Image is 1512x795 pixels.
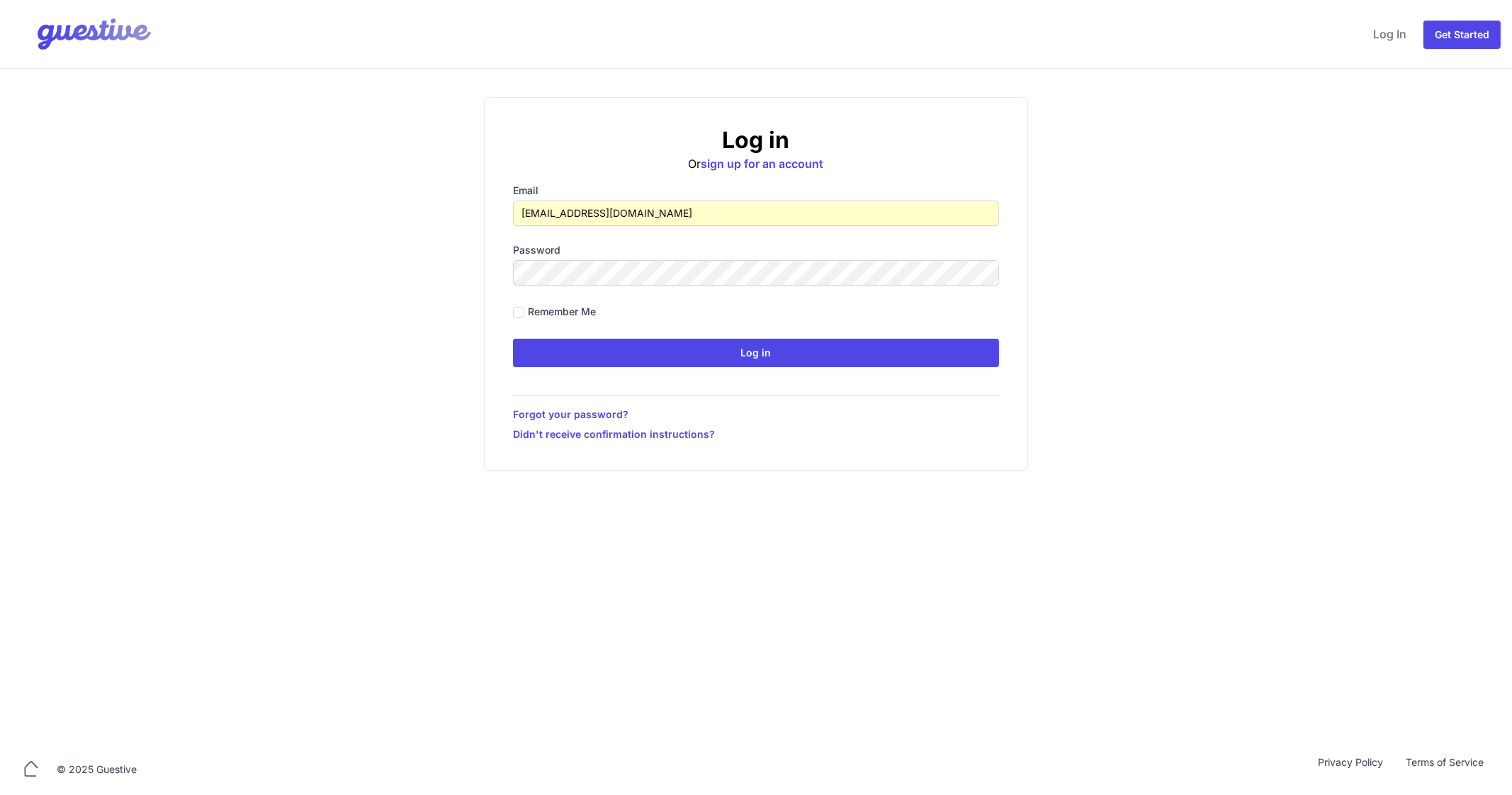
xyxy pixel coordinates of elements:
label: Password [513,243,999,257]
label: Remember me [528,305,596,319]
a: Privacy Policy [1307,755,1394,784]
h2: Log in [513,126,999,154]
input: you@example.com [513,201,999,226]
img: Your Company [11,6,154,62]
div: © 2025 Guestive [57,762,137,777]
a: Log In [1367,17,1412,51]
a: sign up for an account [701,157,824,171]
a: Get Started [1423,21,1501,49]
div: Or [513,126,999,172]
a: Terms of Service [1394,755,1495,784]
a: Forgot your password? [513,407,999,422]
a: Didn't receive confirmation instructions? [513,427,999,441]
input: Log in [513,339,999,367]
label: Email [513,184,999,198]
